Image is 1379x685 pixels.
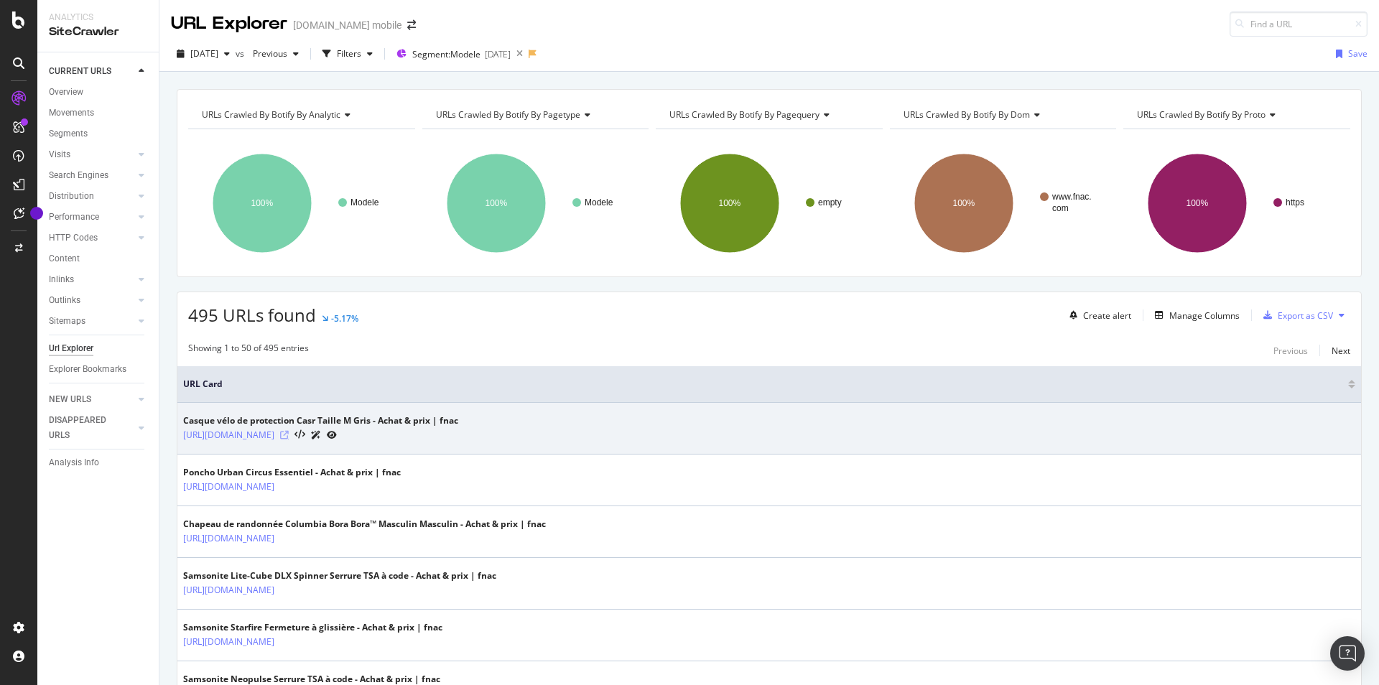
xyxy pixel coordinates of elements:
[49,413,121,443] div: DISAPPEARED URLS
[49,126,88,141] div: Segments
[49,455,149,470] a: Analysis Info
[236,47,247,60] span: vs
[1230,11,1368,37] input: Find a URL
[247,42,305,65] button: Previous
[183,531,274,546] a: [URL][DOMAIN_NAME]
[1348,47,1368,60] div: Save
[1137,108,1266,121] span: URLs Crawled By Botify By proto
[485,198,507,208] text: 100%
[337,47,361,60] div: Filters
[49,392,134,407] a: NEW URLS
[1134,103,1337,126] h4: URLs Crawled By Botify By proto
[49,293,80,308] div: Outlinks
[183,378,1345,391] span: URL Card
[49,230,98,246] div: HTTP Codes
[49,64,111,79] div: CURRENT URLS
[1123,141,1347,266] svg: A chart.
[391,42,511,65] button: Segment:Modele[DATE]
[1051,192,1092,202] text: www.fnac.
[1083,309,1131,322] div: Create alert
[293,18,401,32] div: [DOMAIN_NAME] mobile
[183,414,458,427] div: Casque vélo de protection Casr Taille M Gris - Achat & prix | fnac
[49,272,74,287] div: Inlinks
[188,141,412,266] div: A chart.
[49,168,134,183] a: Search Engines
[901,103,1104,126] h4: URLs Crawled By Botify By dom
[171,11,287,36] div: URL Explorer
[1149,307,1240,324] button: Manage Columns
[171,42,236,65] button: [DATE]
[188,303,316,327] span: 495 URLs found
[350,197,379,208] text: Modele
[49,106,149,121] a: Movements
[49,189,94,204] div: Distribution
[436,108,580,121] span: URLs Crawled By Botify By pagetype
[422,141,646,266] svg: A chart.
[49,106,94,121] div: Movements
[49,11,147,24] div: Analytics
[183,428,274,442] a: [URL][DOMAIN_NAME]
[199,103,402,126] h4: URLs Crawled By Botify By analytic
[433,103,636,126] h4: URLs Crawled By Botify By pagetype
[669,108,819,121] span: URLs Crawled By Botify By pagequery
[49,251,149,266] a: Content
[49,362,126,377] div: Explorer Bookmarks
[183,583,274,597] a: [URL][DOMAIN_NAME]
[280,431,289,439] a: Visit Online Page
[49,341,149,356] a: Url Explorer
[49,64,134,79] a: CURRENT URLS
[49,189,134,204] a: Distribution
[656,141,880,266] svg: A chart.
[49,210,99,225] div: Performance
[49,314,85,329] div: Sitemaps
[183,635,274,649] a: [URL][DOMAIN_NAME]
[188,342,309,359] div: Showing 1 to 50 of 495 entries
[49,24,147,40] div: SiteCrawler
[818,197,842,208] text: empty
[49,147,134,162] a: Visits
[247,47,287,60] span: Previous
[1273,345,1308,357] div: Previous
[904,108,1030,121] span: URLs Crawled By Botify By dom
[49,147,70,162] div: Visits
[1332,345,1350,357] div: Next
[30,207,43,220] div: Tooltip anchor
[585,197,613,208] text: Modele
[49,413,134,443] a: DISAPPEARED URLS
[1187,198,1209,208] text: 100%
[485,48,511,60] div: [DATE]
[294,430,305,440] button: View HTML Source
[49,455,99,470] div: Analysis Info
[719,198,741,208] text: 100%
[1052,203,1069,213] text: com
[407,20,416,30] div: arrow-right-arrow-left
[49,293,134,308] a: Outlinks
[202,108,340,121] span: URLs Crawled By Botify By analytic
[190,47,218,60] span: 2025 Aug. 1st
[251,198,274,208] text: 100%
[49,362,149,377] a: Explorer Bookmarks
[49,126,149,141] a: Segments
[1332,342,1350,359] button: Next
[1286,197,1304,208] text: https
[1278,309,1333,322] div: Export as CSV
[49,85,83,100] div: Overview
[331,312,358,325] div: -5.17%
[890,141,1114,266] svg: A chart.
[317,42,379,65] button: Filters
[327,427,337,442] a: URL Inspection
[183,621,442,634] div: Samsonite Starfire Fermeture à glissière - Achat & prix | fnac
[49,251,80,266] div: Content
[952,198,975,208] text: 100%
[183,466,401,479] div: Poncho Urban Circus Essentiel - Achat & prix | fnac
[49,314,134,329] a: Sitemaps
[183,569,496,582] div: Samsonite Lite-Cube DLX Spinner Serrure TSA à code - Achat & prix | fnac
[183,480,274,494] a: [URL][DOMAIN_NAME]
[1330,636,1365,671] div: Open Intercom Messenger
[667,103,870,126] h4: URLs Crawled By Botify By pagequery
[311,427,321,442] a: AI Url Details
